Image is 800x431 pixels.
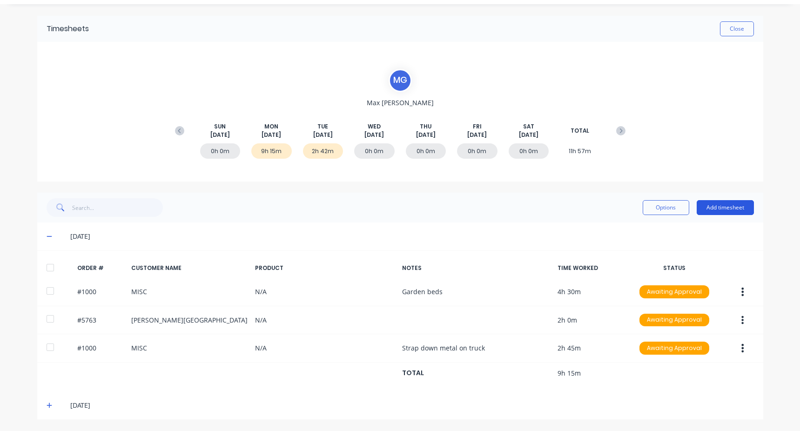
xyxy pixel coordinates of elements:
[70,231,753,242] div: [DATE]
[364,131,384,139] span: [DATE]
[368,122,381,131] span: WED
[639,313,710,327] button: Awaiting Approval
[697,200,754,215] button: Add timesheet
[251,143,292,159] div: 9h 15m
[473,122,482,131] span: FRI
[354,143,395,159] div: 0h 0m
[523,122,534,131] span: SAT
[639,342,709,355] div: Awaiting Approval
[317,122,328,131] span: TUE
[210,131,230,139] span: [DATE]
[416,131,436,139] span: [DATE]
[262,131,281,139] span: [DATE]
[643,200,689,215] button: Options
[389,69,412,92] div: M G
[635,264,714,272] div: STATUS
[558,264,627,272] div: TIME WORKED
[255,264,395,272] div: PRODUCT
[406,143,446,159] div: 0h 0m
[509,143,549,159] div: 0h 0m
[639,285,709,298] div: Awaiting Approval
[72,198,163,217] input: Search...
[639,285,710,299] button: Awaiting Approval
[639,314,709,327] div: Awaiting Approval
[402,264,550,272] div: NOTES
[420,122,431,131] span: THU
[131,264,248,272] div: CUSTOMER NAME
[457,143,497,159] div: 0h 0m
[70,400,753,411] div: [DATE]
[571,127,589,135] span: TOTAL
[264,122,278,131] span: MON
[367,98,434,108] span: Max [PERSON_NAME]
[200,143,241,159] div: 0h 0m
[77,264,124,272] div: ORDER #
[47,23,89,34] div: Timesheets
[519,131,538,139] span: [DATE]
[214,122,226,131] span: SUN
[467,131,487,139] span: [DATE]
[303,143,343,159] div: 2h 42m
[313,131,333,139] span: [DATE]
[560,143,600,159] div: 11h 57m
[720,21,754,36] button: Close
[639,341,710,355] button: Awaiting Approval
